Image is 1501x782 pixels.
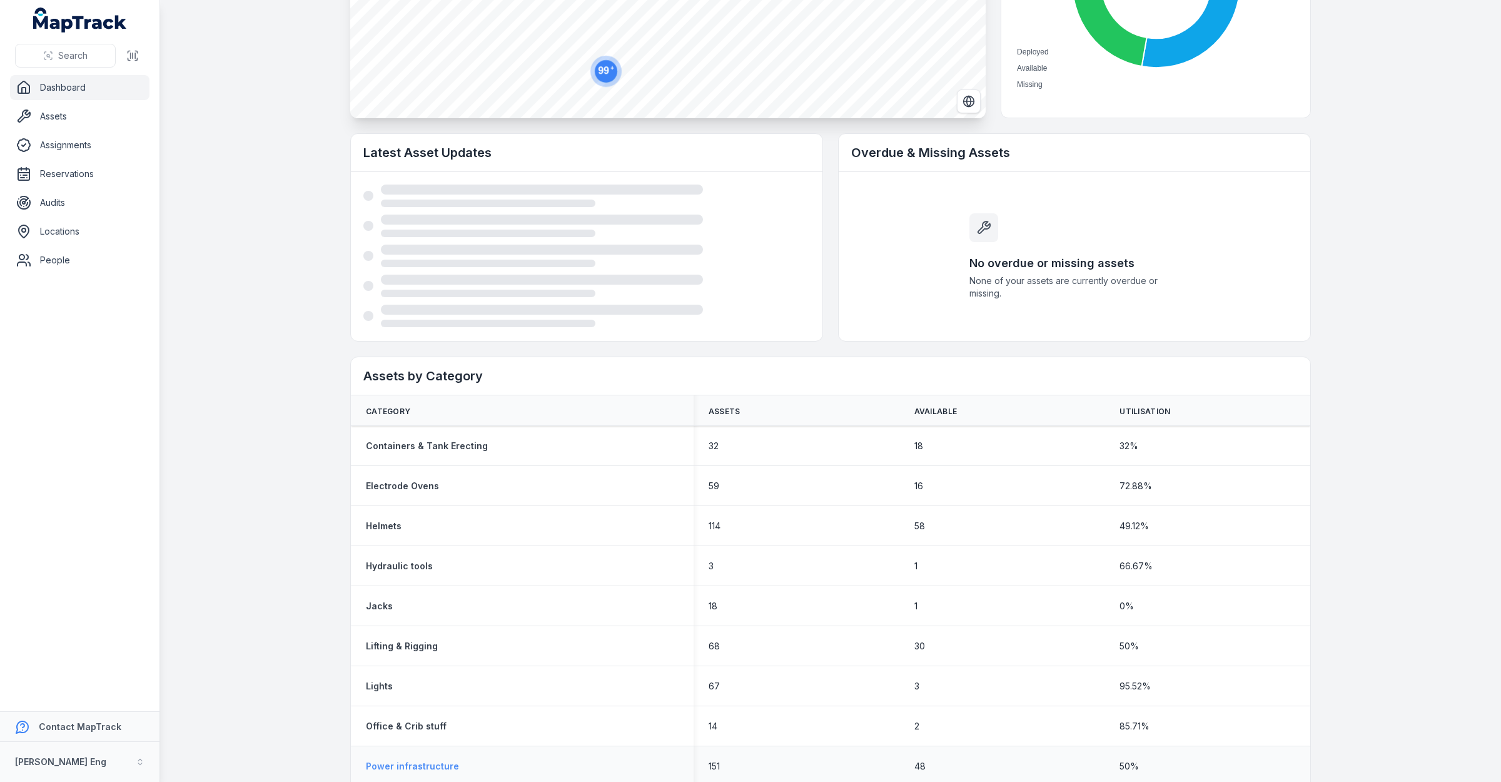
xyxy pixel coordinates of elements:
a: Audits [10,190,149,215]
span: Assets [709,407,740,417]
h2: Overdue & Missing Assets [851,144,1298,161]
span: 32 % [1119,440,1138,452]
a: Power infrastructure [366,760,459,773]
span: 58 [914,520,925,532]
span: 0 % [1119,600,1134,612]
a: Helmets [366,520,402,532]
a: Hydraulic tools [366,560,433,572]
span: 67 [709,680,720,693]
a: Office & Crib stuff [366,720,447,733]
a: Jacks [366,600,393,612]
span: 50 % [1119,640,1139,653]
strong: Contact MapTrack [39,721,121,732]
a: MapTrack [33,8,127,33]
text: 99 [598,64,614,76]
span: 48 [914,760,926,773]
span: 3 [914,680,919,693]
h3: No overdue or missing assets [969,255,1180,272]
span: Available [914,407,958,417]
button: Switch to Satellite View [957,89,981,113]
a: Locations [10,219,149,244]
span: 18 [914,440,923,452]
a: Assets [10,104,149,129]
span: 1 [914,600,917,612]
span: 72.88 % [1119,480,1152,492]
span: Available [1017,64,1047,73]
span: 2 [914,720,919,733]
h2: Assets by Category [363,367,1298,385]
a: Assignments [10,133,149,158]
span: Category [366,407,410,417]
span: 14 [709,720,717,733]
span: 85.71 % [1119,720,1150,733]
span: 59 [709,480,719,492]
span: 49.12 % [1119,520,1149,532]
button: Search [15,44,116,68]
a: People [10,248,149,273]
span: 114 [709,520,720,532]
span: 68 [709,640,720,653]
span: 1 [914,560,917,572]
strong: [PERSON_NAME] Eng [15,756,106,767]
span: Missing [1017,80,1043,89]
span: 18 [709,600,717,612]
a: Lights [366,680,393,693]
span: 32 [709,440,719,452]
h2: Latest Asset Updates [363,144,810,161]
span: 95.52 % [1119,680,1151,693]
span: 30 [914,640,925,653]
span: Utilisation [1119,407,1170,417]
span: None of your assets are currently overdue or missing. [969,275,1180,300]
a: Dashboard [10,75,149,100]
a: Lifting & Rigging [366,640,438,653]
span: Deployed [1017,48,1049,56]
a: Reservations [10,161,149,186]
a: Containers & Tank Erecting [366,440,488,452]
span: 151 [709,760,720,773]
span: Search [58,49,88,62]
span: 66.67 % [1119,560,1153,572]
span: 16 [914,480,923,492]
span: 3 [709,560,714,572]
tspan: + [610,64,614,71]
span: 50 % [1119,760,1139,773]
a: Electrode Ovens [366,480,439,492]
